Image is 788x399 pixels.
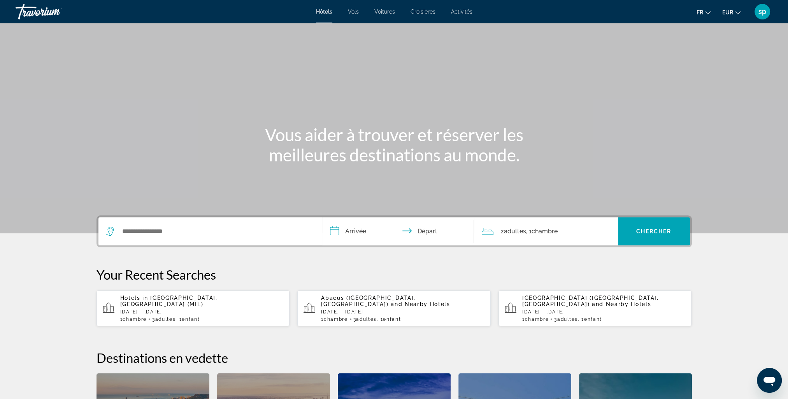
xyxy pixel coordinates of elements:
[155,317,176,322] span: Adultes
[522,295,659,307] span: [GEOGRAPHIC_DATA] ([GEOGRAPHIC_DATA], [GEOGRAPHIC_DATA])
[557,317,578,322] span: Adultes
[525,317,549,322] span: Chambre
[391,301,450,307] span: and Nearby Hotels
[411,9,435,15] a: Croisières
[120,295,218,307] span: [GEOGRAPHIC_DATA], [GEOGRAPHIC_DATA] (MIL)
[522,317,549,322] span: 1
[182,317,200,322] span: Enfant
[757,368,782,393] iframe: Bouton de lancement de la fenêtre de messagerie
[474,217,618,245] button: Travelers: 2 adults, 0 children
[322,217,474,245] button: Check in and out dates
[722,9,733,16] span: EUR
[498,290,692,327] button: [GEOGRAPHIC_DATA] ([GEOGRAPHIC_DATA], [GEOGRAPHIC_DATA]) and Nearby Hotels[DATE] - [DATE]1Chambre...
[697,9,703,16] span: fr
[636,228,672,234] span: Chercher
[722,7,741,18] button: Change currency
[297,290,491,327] button: Abacus ([GEOGRAPHIC_DATA], [GEOGRAPHIC_DATA]) and Nearby Hotels[DATE] - [DATE]1Chambre3Adultes, 1...
[97,290,290,327] button: Hotels in [GEOGRAPHIC_DATA], [GEOGRAPHIC_DATA] (MIL)[DATE] - [DATE]1Chambre3Adultes, 1Enfant
[316,9,332,15] a: Hôtels
[592,301,651,307] span: and Nearby Hotels
[451,9,472,15] a: Activités
[383,317,401,322] span: Enfant
[618,217,690,245] button: Chercher
[697,7,711,18] button: Change language
[504,227,526,235] span: Adultes
[526,226,558,237] span: , 1
[324,317,348,322] span: Chambre
[522,309,686,315] p: [DATE] - [DATE]
[758,8,766,16] span: sp
[500,226,526,237] span: 2
[321,317,347,322] span: 1
[248,124,540,165] h1: Vous aider à trouver et réserver les meilleures destinations au monde.
[16,2,93,22] a: Travorium
[120,317,147,322] span: 1
[97,350,692,366] h2: Destinations en vedette
[97,267,692,282] p: Your Recent Searches
[123,317,147,322] span: Chambre
[374,9,395,15] a: Voitures
[321,309,484,315] p: [DATE] - [DATE]
[578,317,602,322] span: , 1
[377,317,401,322] span: , 1
[584,317,602,322] span: Enfant
[98,217,690,245] div: Search widget
[532,227,558,235] span: Chambre
[176,317,200,322] span: , 1
[321,295,416,307] span: Abacus ([GEOGRAPHIC_DATA], [GEOGRAPHIC_DATA])
[348,9,359,15] a: Vols
[353,317,377,322] span: 3
[120,295,148,301] span: Hotels in
[356,317,377,322] span: Adultes
[752,3,772,20] button: User Menu
[152,317,176,322] span: 3
[554,317,577,322] span: 3
[120,309,284,315] p: [DATE] - [DATE]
